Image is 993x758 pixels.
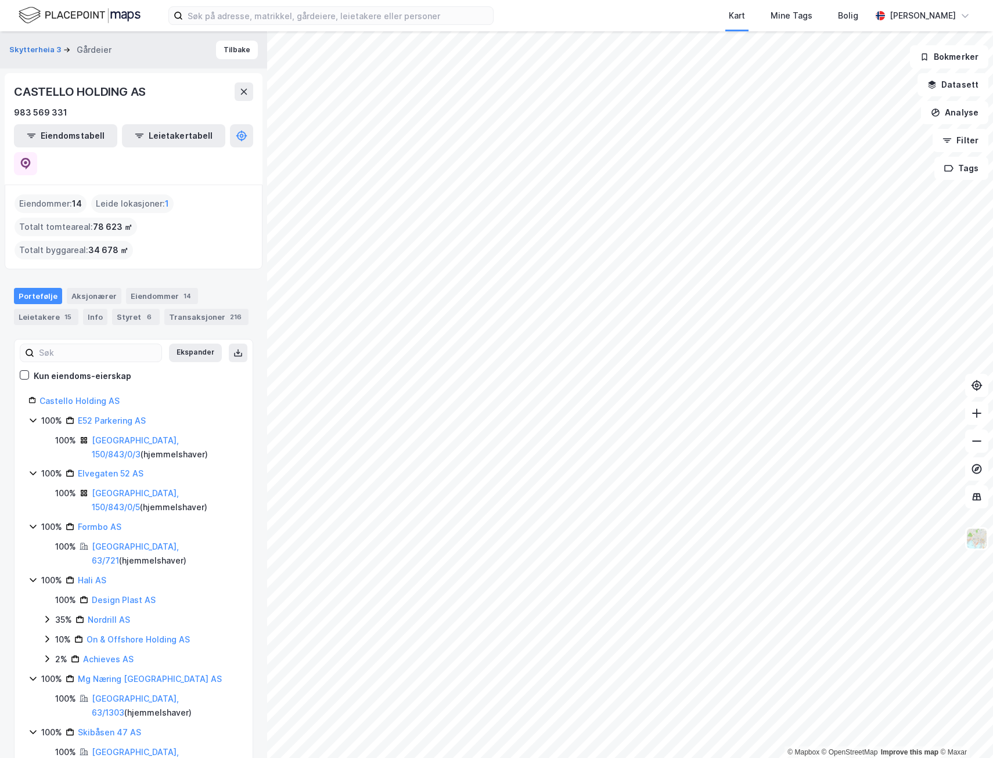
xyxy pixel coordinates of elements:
a: Formbo AS [78,522,121,532]
div: 100% [41,520,62,534]
div: 216 [228,311,244,323]
a: Nordrill AS [88,615,130,625]
div: 100% [41,414,62,428]
div: Bolig [838,9,858,23]
a: [GEOGRAPHIC_DATA], 63/1303 [92,694,179,717]
a: [GEOGRAPHIC_DATA], 150/843/0/5 [92,488,179,512]
button: Ekspander [169,344,222,362]
button: Eiendomstabell [14,124,117,147]
div: CASTELLO HOLDING AS [14,82,148,101]
a: Castello Holding AS [39,396,120,406]
div: 2% [55,652,67,666]
div: Totalt byggareal : [15,241,133,259]
a: Elvegaten 52 AS [78,468,143,478]
img: Z [966,528,988,550]
div: Kart [729,9,745,23]
a: [GEOGRAPHIC_DATA], 150/843/0/3 [92,435,179,459]
div: [PERSON_NAME] [890,9,956,23]
a: Hali AS [78,575,106,585]
span: 34 678 ㎡ [88,243,128,257]
div: Portefølje [14,288,62,304]
div: Gårdeier [77,43,111,57]
input: Søk [34,344,161,362]
input: Søk på adresse, matrikkel, gårdeiere, leietakere eller personer [183,7,493,24]
div: 100% [41,467,62,481]
a: Mapbox [787,748,819,756]
a: Design Plast AS [92,595,156,605]
a: Mg Næring [GEOGRAPHIC_DATA] AS [78,674,222,684]
div: 100% [41,672,62,686]
div: ( hjemmelshaver ) [92,434,239,461]
div: Totalt tomteareal : [15,218,137,236]
div: Leide lokasjoner : [91,194,174,213]
div: 100% [41,725,62,739]
button: Analyse [921,101,988,124]
div: Styret [112,309,160,325]
span: 78 623 ㎡ [93,220,132,234]
div: 10% [55,633,71,647]
a: [GEOGRAPHIC_DATA], 63/721 [92,542,179,565]
div: 35% [55,613,72,627]
div: ( hjemmelshaver ) [92,486,239,514]
div: 14 [181,290,193,302]
button: Filter [933,129,988,152]
button: Datasett [918,73,988,96]
div: 100% [55,486,76,500]
div: Eiendommer : [15,194,87,213]
div: 15 [62,311,74,323]
div: 6 [143,311,155,323]
button: Tilbake [216,41,258,59]
a: On & Offshore Holding AS [87,634,190,644]
div: 100% [55,540,76,554]
span: 1 [165,197,169,211]
a: Skibåsen 47 AS [78,727,141,737]
a: Improve this map [881,748,938,756]
div: Eiendommer [126,288,198,304]
img: logo.f888ab2527a4732fd821a326f86c7f29.svg [19,5,141,26]
button: Bokmerker [910,45,988,68]
span: 14 [72,197,82,211]
button: Leietakertabell [122,124,225,147]
iframe: Chat Widget [935,702,993,758]
div: Aksjonærer [67,288,121,304]
div: 100% [55,692,76,706]
div: ( hjemmelshaver ) [92,692,239,720]
div: Info [83,309,107,325]
button: Tags [934,157,988,180]
div: 100% [55,593,76,607]
div: 100% [41,573,62,587]
div: 983 569 331 [14,106,67,120]
div: Mine Tags [771,9,812,23]
a: Achieves AS [83,654,134,664]
div: Leietakere [14,309,78,325]
button: Skytterheia 3 [9,44,63,56]
div: Transaksjoner [164,309,249,325]
div: 100% [55,434,76,447]
a: OpenStreetMap [822,748,878,756]
div: ( hjemmelshaver ) [92,540,239,568]
div: Kun eiendoms-eierskap [34,369,131,383]
a: E52 Parkering AS [78,416,146,425]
